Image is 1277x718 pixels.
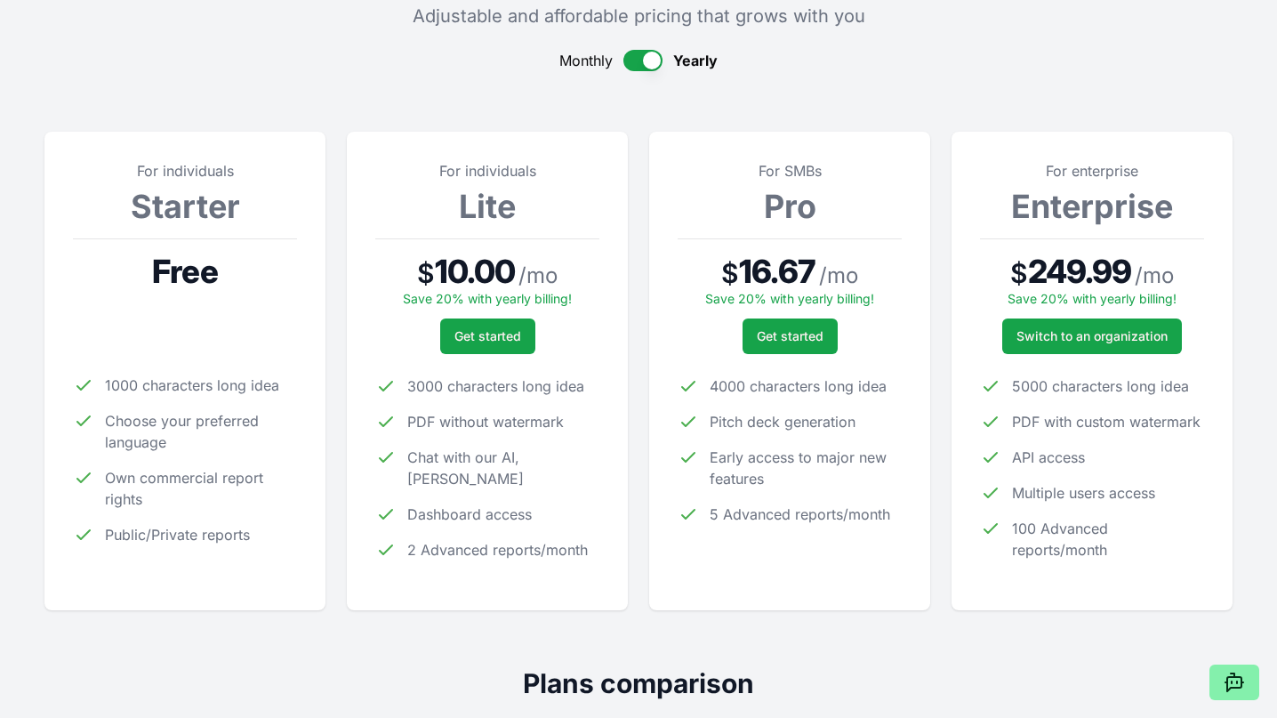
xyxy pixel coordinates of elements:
[980,160,1204,182] p: For enterprise
[44,4,1233,28] p: Adjustable and affordable pricing that grows with you
[743,319,838,354] button: Get started
[1012,375,1189,397] span: 5000 characters long idea
[980,189,1204,224] h3: Enterprise
[678,189,902,224] h3: Pro
[407,447,599,489] span: Chat with our AI, [PERSON_NAME]
[454,327,521,345] span: Get started
[1012,482,1155,504] span: Multiple users access
[375,160,599,182] p: For individuals
[1012,447,1085,468] span: API access
[105,375,279,396] span: 1000 characters long idea
[678,160,902,182] p: For SMBs
[105,467,297,510] span: Own commercial report rights
[407,504,532,525] span: Dashboard access
[44,667,1233,699] h2: Plans comparison
[710,375,887,397] span: 4000 characters long idea
[1135,262,1174,290] span: / mo
[1008,291,1177,306] span: Save 20% with yearly billing!
[1010,257,1028,289] span: $
[559,50,613,71] span: Monthly
[710,447,902,489] span: Early access to major new features
[518,262,558,290] span: / mo
[440,319,535,354] button: Get started
[710,504,890,525] span: 5 Advanced reports/month
[375,189,599,224] h3: Lite
[1028,254,1132,289] span: 249.99
[739,254,815,289] span: 16.67
[757,327,823,345] span: Get started
[105,524,250,545] span: Public/Private reports
[407,375,584,397] span: 3000 characters long idea
[819,262,858,290] span: / mo
[1002,319,1182,354] a: Switch to an organization
[1012,518,1204,561] span: 100 Advanced reports/month
[1012,411,1201,432] span: PDF with custom watermark
[710,411,855,432] span: Pitch deck generation
[417,257,435,289] span: $
[721,257,739,289] span: $
[73,189,297,224] h3: Starter
[705,291,874,306] span: Save 20% with yearly billing!
[673,50,718,71] span: Yearly
[105,410,297,453] span: Choose your preferred language
[152,254,217,289] span: Free
[435,254,516,289] span: 10.00
[403,291,572,306] span: Save 20% with yearly billing!
[407,411,564,432] span: PDF without watermark
[407,539,588,561] span: 2 Advanced reports/month
[73,160,297,182] p: For individuals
